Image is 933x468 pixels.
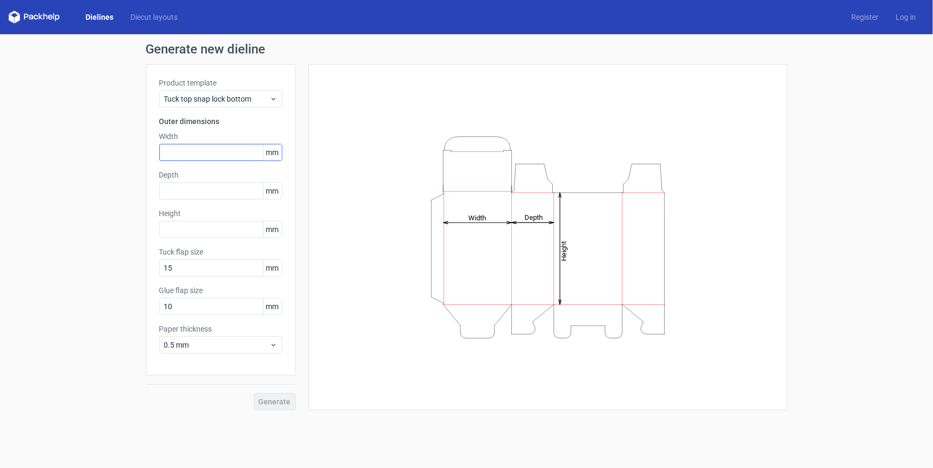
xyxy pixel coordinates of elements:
a: Register [843,12,887,22]
span: mm [263,298,282,314]
a: Log in [887,12,924,22]
h1: Generate new dieline [146,43,788,56]
span: mm [263,144,282,160]
span: Tuck top snap lock bottom [164,94,269,104]
span: mm [263,221,282,237]
span: 0.5 mm [164,340,269,350]
label: Depth [159,170,282,180]
tspan: Depth [525,213,543,221]
h3: Outer dimensions [159,116,282,127]
a: Dielines [77,12,122,22]
label: Glue flap size [159,285,282,296]
tspan: Height [560,241,568,260]
span: mm [263,260,282,276]
tspan: Width [468,213,485,221]
label: Tuck flap size [159,247,282,257]
label: Width [159,131,282,142]
label: Height [159,208,282,219]
span: mm [263,183,282,199]
label: Product template [159,78,282,88]
a: Diecut layouts [122,12,186,22]
label: Paper thickness [159,324,282,334]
